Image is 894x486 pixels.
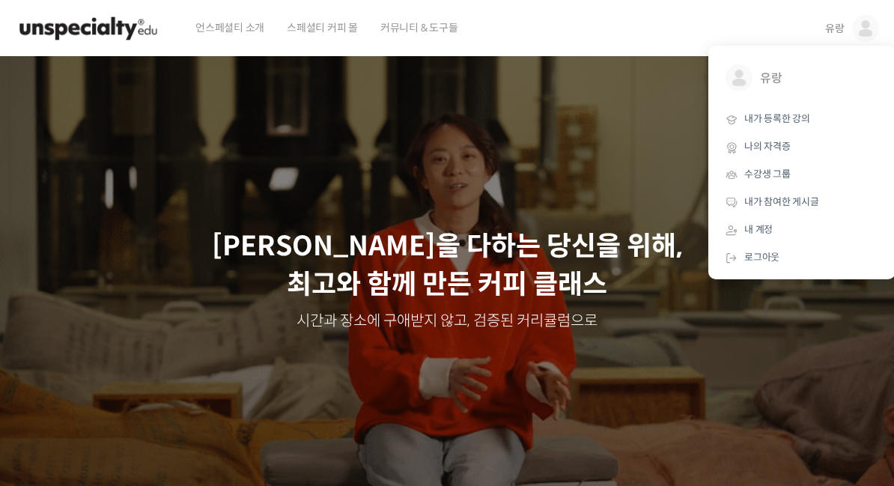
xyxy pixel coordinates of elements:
span: 내가 등록한 강의 [744,112,810,125]
a: 로그아웃 [714,244,890,272]
span: 로그아웃 [744,251,779,264]
span: 유랑 [825,22,845,35]
span: 내가 참여한 게시글 [744,195,819,208]
p: [PERSON_NAME]을 다하는 당신을 위해, 최고와 함께 만든 커피 클래스 [15,228,879,303]
a: 유랑 [714,53,890,106]
span: 유랑 [760,64,871,93]
a: 대화 [99,362,193,399]
a: 설정 [193,362,288,399]
span: 설정 [231,384,249,396]
a: 내가 등록한 강의 [714,106,890,133]
a: 나의 자격증 [714,133,890,161]
a: 내 계정 [714,216,890,244]
p: 시간과 장소에 구애받지 않고, 검증된 커리큘럼으로 [15,311,879,332]
span: 수강생 그룹 [744,168,791,180]
a: 홈 [4,362,99,399]
a: 내가 참여한 게시글 [714,189,890,216]
span: 대화 [137,385,155,397]
span: 나의 자격증 [744,140,791,153]
span: 내 계정 [744,223,773,236]
span: 홈 [47,384,56,396]
a: 수강생 그룹 [714,161,890,189]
